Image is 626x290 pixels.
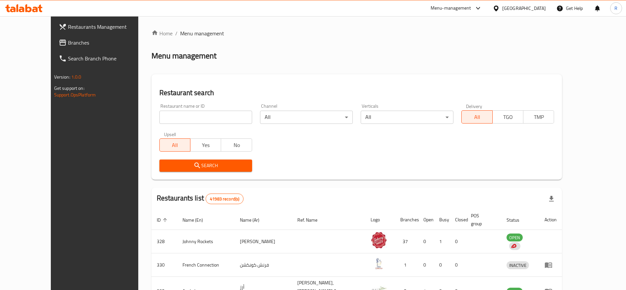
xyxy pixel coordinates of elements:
td: 37 [395,230,418,253]
a: Restaurants Management [53,19,155,35]
td: 330 [151,253,177,277]
a: Support.OpsPlatform [54,91,96,99]
span: Restaurants Management [68,23,150,31]
img: Johnny Rockets [371,232,387,248]
div: All [361,111,453,124]
span: R [614,5,617,12]
td: 0 [434,253,450,277]
label: Delivery [466,104,482,108]
span: Version: [54,73,70,81]
span: Status [507,216,528,224]
span: OPEN [507,234,523,241]
button: All [461,110,492,124]
span: Get support on: [54,84,84,92]
h2: Menu management [151,51,216,61]
th: Closed [450,210,466,230]
span: All [162,140,188,150]
button: Yes [190,138,221,152]
input: Search for restaurant name or ID.. [159,111,252,124]
img: delivery hero logo [511,243,516,249]
button: TGO [492,110,523,124]
div: All [260,111,353,124]
td: [PERSON_NAME] [235,230,292,253]
button: All [159,138,190,152]
span: Branches [68,39,150,47]
td: فرنش كونكشن [235,253,292,277]
td: 1 [395,253,418,277]
td: 328 [151,230,177,253]
label: Upsell [164,132,176,136]
span: Ref. Name [297,216,326,224]
div: OPEN [507,234,523,241]
span: Yes [193,140,218,150]
nav: breadcrumb [151,29,562,37]
div: Menu-management [431,4,471,12]
span: ID [157,216,169,224]
div: Export file [544,191,559,207]
th: Logo [365,210,395,230]
button: No [221,138,252,152]
li: / [175,29,178,37]
span: All [464,112,490,122]
div: Menu [544,261,557,269]
span: TMP [526,112,551,122]
span: Search [165,162,247,170]
span: INACTIVE [507,262,529,269]
img: French Connection [371,255,387,272]
span: Name (En) [182,216,212,224]
span: POS group [471,212,493,228]
a: Branches [53,35,155,51]
span: No [224,140,249,150]
td: 1 [434,230,450,253]
td: 0 [450,253,466,277]
button: Search [159,160,252,172]
span: 41983 record(s) [206,196,243,202]
span: TGO [495,112,521,122]
td: Johnny Rockets [177,230,235,253]
button: TMP [523,110,554,124]
span: Search Branch Phone [68,54,150,62]
div: [GEOGRAPHIC_DATA] [502,5,546,12]
h2: Restaurant search [159,88,554,98]
th: Busy [434,210,450,230]
a: Search Branch Phone [53,51,155,66]
span: 1.0.0 [71,73,82,81]
th: Action [539,210,562,230]
div: Total records count [206,194,244,204]
span: Name (Ar) [240,216,268,224]
span: Menu management [180,29,224,37]
th: Branches [395,210,418,230]
div: Indicates that the vendor menu management has been moved to DH Catalog service [509,242,520,250]
a: Home [151,29,173,37]
th: Open [418,210,434,230]
td: 0 [418,253,434,277]
h2: Restaurants list [157,193,244,204]
td: 0 [418,230,434,253]
td: 0 [450,230,466,253]
td: French Connection [177,253,235,277]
